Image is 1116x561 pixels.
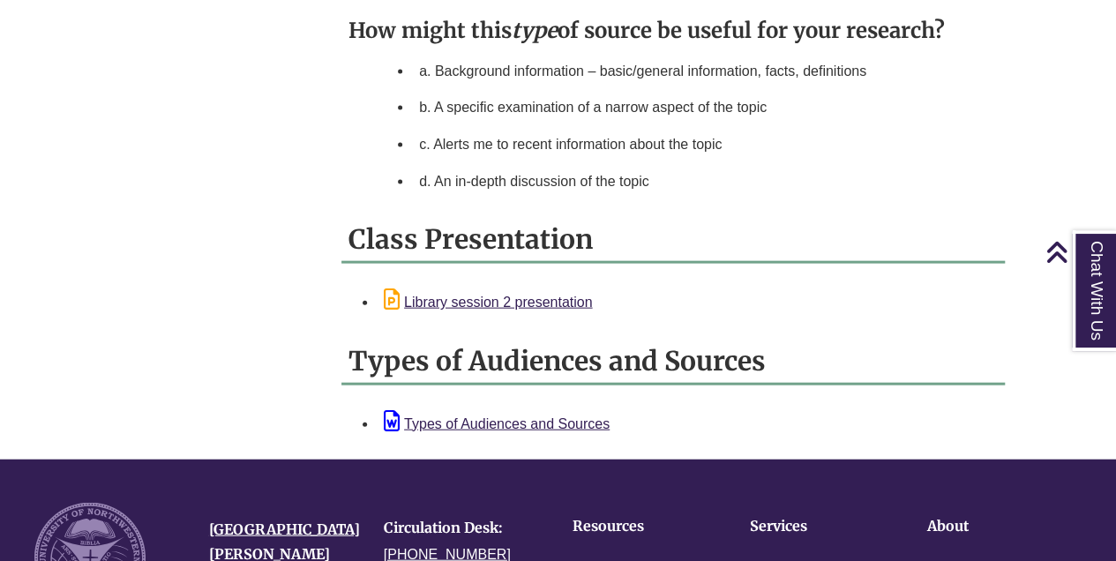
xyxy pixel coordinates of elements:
[384,416,610,431] a: Types of Audiences and Sources
[512,17,558,44] em: type
[412,126,998,163] li: c. Alerts me to recent information about the topic
[1045,240,1112,264] a: Back to Top
[927,519,1050,535] h4: About
[412,89,998,126] li: b. A specific examination of a narrow aspect of the topic
[750,519,873,535] h4: Services
[572,519,694,535] h4: Resources
[384,295,592,310] a: Library session 2 presentation
[348,17,945,44] strong: How might this of source be useful for your research?
[341,339,1005,385] h2: Types of Audiences and Sources
[412,53,998,90] li: a. Background information – basic/general information, facts, definitions
[209,520,360,538] a: [GEOGRAPHIC_DATA]
[412,163,998,200] li: d. An in-depth discussion of the topic
[341,217,1005,264] h2: Class Presentation
[384,520,532,536] h4: Circulation Desk:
